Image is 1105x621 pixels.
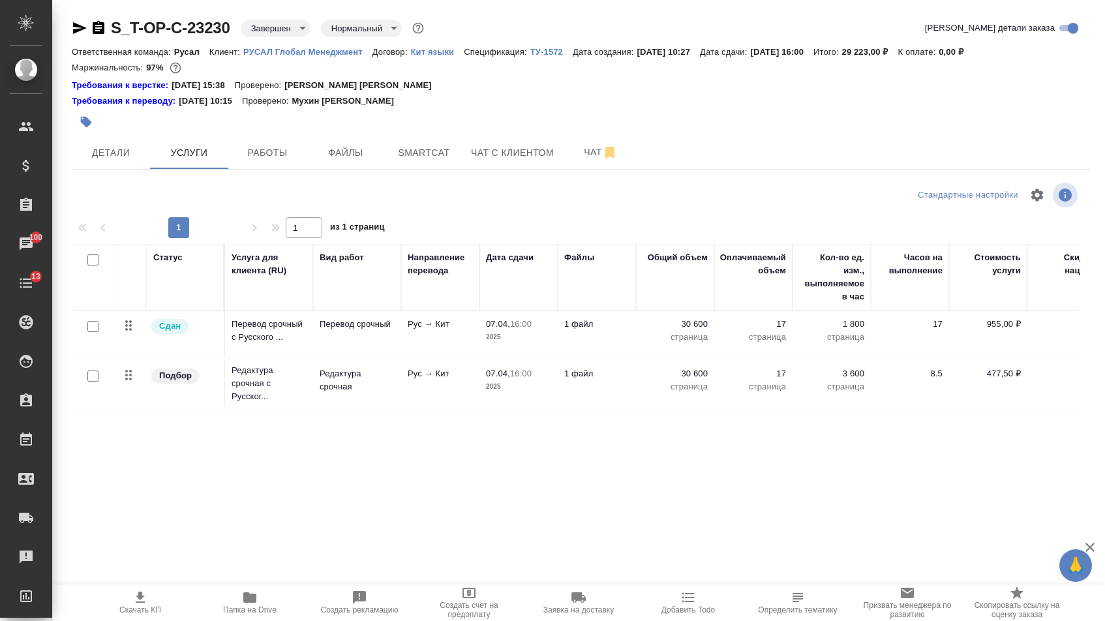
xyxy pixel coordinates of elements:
p: Рус → Кит [408,318,473,331]
span: Услуги [158,145,220,161]
p: 955,00 ₽ [956,318,1021,331]
span: из 1 страниц [330,219,385,238]
span: Скачать КП [119,605,161,614]
button: Нормальный [327,23,386,34]
p: 2025 [486,380,551,393]
p: Ответственная команда: [72,47,174,57]
p: Дата сдачи: [700,47,750,57]
p: ТУ-1572 [530,47,573,57]
div: Нажми, чтобы открыть папку с инструкцией [72,79,172,92]
span: Призвать менеджера по развитию [860,601,954,619]
p: Перевод срочный с Русского ... [232,318,307,344]
p: 1 файл [564,367,629,380]
button: Папка на Drive [195,584,305,621]
span: Создать рекламацию [321,605,399,614]
p: 16:00 [510,319,532,329]
div: Кол-во ед. изм., выполняемое в час [799,251,864,303]
p: Договор: [372,47,411,57]
p: 16:00 [510,369,532,378]
p: [DATE] 16:00 [750,47,813,57]
p: 30 600 [643,318,708,331]
p: страница [643,380,708,393]
p: 1 800 [799,318,864,331]
span: Папка на Drive [223,605,277,614]
p: 30 600 [643,367,708,380]
button: Завершен [247,23,295,34]
button: Добавить тэг [72,108,100,136]
span: Скопировать ссылку на оценку заказа [970,601,1064,619]
p: Проверено: [242,95,292,108]
p: 2025 [486,331,551,344]
a: 13 [3,267,49,299]
p: страница [643,331,708,344]
p: 17 [721,318,786,331]
p: 29 223,00 ₽ [842,47,898,57]
div: Общий объем [648,251,708,264]
p: Редактура срочная [320,367,395,393]
span: [PERSON_NAME] детали заказа [925,22,1055,35]
p: 97% [146,63,166,72]
p: Маржинальность: [72,63,146,72]
p: страница [799,331,864,344]
button: Определить тематику [743,584,853,621]
div: Стоимость услуги [956,251,1021,277]
p: Русал [174,47,209,57]
button: Доп статусы указывают на важность/срочность заказа [410,20,427,37]
p: страница [721,331,786,344]
span: Создать счет на предоплату [422,601,516,619]
span: Файлы [314,145,377,161]
p: 07.04, [486,319,510,329]
p: 0 % [1034,318,1099,331]
button: Создать счет на предоплату [414,584,524,621]
p: [DATE] 15:38 [172,79,235,92]
p: Рус → Кит [408,367,473,380]
p: [DATE] 10:15 [179,95,242,108]
a: Требования к верстке: [72,79,172,92]
p: 477,50 ₽ [956,367,1021,380]
div: Вид работ [320,251,364,264]
button: Скопировать ссылку для ЯМессенджера [72,20,87,36]
td: 8.5 [871,361,949,406]
p: Перевод срочный [320,318,395,331]
div: Дата сдачи [486,251,534,264]
button: 🙏 [1059,549,1092,582]
button: Создать рекламацию [305,584,414,621]
p: Сдан [159,320,181,333]
button: Скачать КП [85,584,195,621]
a: ТУ-1572 [530,46,573,57]
span: 100 [22,231,51,244]
button: Призвать менеджера по развитию [853,584,962,621]
span: 🙏 [1065,552,1087,579]
p: [PERSON_NAME] [PERSON_NAME] [284,79,442,92]
div: split button [915,185,1022,205]
span: 13 [23,270,48,283]
button: Заявка на доставку [524,584,633,621]
span: Настроить таблицу [1022,179,1053,211]
span: Определить тематику [758,605,837,614]
button: Скопировать ссылку на оценку заказа [962,584,1072,621]
p: 17 [721,367,786,380]
span: Посмотреть информацию [1053,183,1080,207]
div: Услуга для клиента (RU) [232,251,307,277]
p: К оплате: [898,47,939,57]
a: Требования к переводу: [72,95,179,108]
a: РУСАЛ Глобал Менеджмент [243,46,372,57]
span: Детали [80,145,142,161]
div: Направление перевода [408,251,473,277]
p: 0 % [1034,367,1099,380]
p: 3 600 [799,367,864,380]
button: 654.48 RUB; [167,59,184,76]
p: Редактура срочная с Русског... [232,364,307,403]
a: 100 [3,228,49,260]
p: Дата создания: [573,47,637,57]
span: Добавить Todo [661,605,715,614]
p: Итого: [813,47,841,57]
div: Скидка / наценка [1034,251,1099,277]
span: Заявка на доставку [543,605,614,614]
td: 17 [871,311,949,357]
p: РУСАЛ Глобал Менеджмент [243,47,372,57]
span: Чат [569,144,632,160]
p: 1 файл [564,318,629,331]
p: Клиент: [209,47,243,57]
p: Спецификация: [464,47,530,57]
